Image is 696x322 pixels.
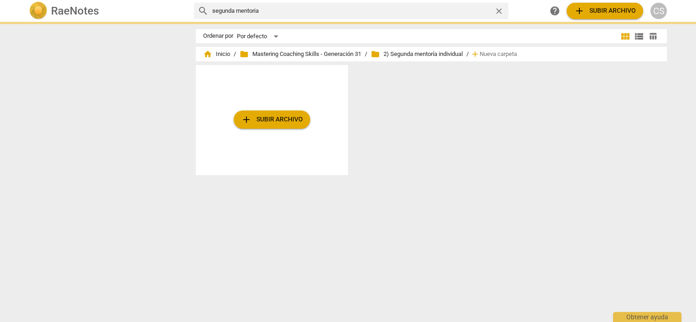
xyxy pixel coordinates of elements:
[212,4,491,18] input: Buscar
[241,114,303,125] span: Subir archivo
[632,30,646,43] button: Lista
[613,312,681,322] div: Obtener ayuda
[365,51,367,58] span: /
[480,51,517,58] span: Nueva carpeta
[547,3,563,19] a: Obtener ayuda
[619,30,632,43] button: Cuadrícula
[574,5,585,16] span: add
[234,51,236,58] span: /
[620,31,631,42] span: view_module
[466,51,469,58] span: /
[549,5,560,16] span: help
[203,33,233,40] div: Ordenar por
[240,50,249,59] span: folder
[29,2,187,20] a: LogoRaeNotes
[646,30,660,43] button: Tabla
[574,5,636,16] span: Subir archivo
[567,3,643,19] button: Subir
[234,111,310,129] button: Subir
[241,114,252,125] span: add
[649,32,657,40] span: table_chart
[650,3,667,19] button: CS
[471,50,480,59] span: add
[371,50,463,59] span: 2) Segunda mentoría individual
[237,29,281,44] div: Por defecto
[203,50,230,59] span: Inicio
[203,50,212,59] span: home
[198,5,209,16] span: search
[634,31,645,42] span: view_list
[371,50,380,59] span: folder
[51,5,99,17] h2: RaeNotes
[240,50,361,59] span: Mastering Coaching Skills - Generación 31
[29,2,47,20] img: Logo
[494,6,504,16] span: close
